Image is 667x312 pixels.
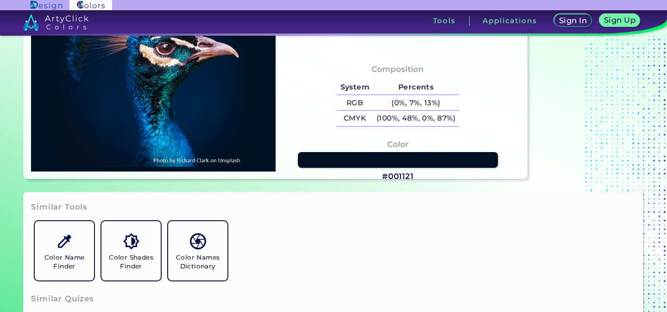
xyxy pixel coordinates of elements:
h4: Color [387,138,409,151]
img: ArtyClick Design logo [31,1,62,10]
a: Color Shades Finder [98,217,164,284]
h5: RGB [337,95,373,110]
h5: Sign In [560,17,586,24]
img: logo_artyclick_colors_white.svg [23,14,88,31]
h5: Color Names Dictionary [172,253,224,271]
a: Color Name Finder [31,217,98,284]
h3: Applications [483,17,537,24]
h4: Composition [371,63,424,76]
h5: System [337,80,373,95]
h5: Color Name Finder [38,253,90,271]
h3: Tools [433,17,456,24]
h5: CMYK [337,111,373,126]
h3: #001121 [382,171,414,182]
h5: (100%, 48%, 0%, 87%) [373,111,459,126]
h5: (0%, 7%, 13%) [373,95,459,110]
a: Sign In [556,15,590,26]
h5: Percents [373,80,459,95]
a: Sign Up [601,15,638,26]
a: Color Names Dictionary [164,217,231,284]
h3: Similar Quizes [31,293,94,305]
h3: Similar Tools [31,202,88,213]
h5: Color Shades Finder [105,253,157,271]
img: icon_color_name_finder.svg [57,233,73,249]
h5: Sign Up [605,17,634,24]
img: icon_color_shades.svg [123,233,139,249]
img: icon_color_names_dictionary.svg [190,233,206,249]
